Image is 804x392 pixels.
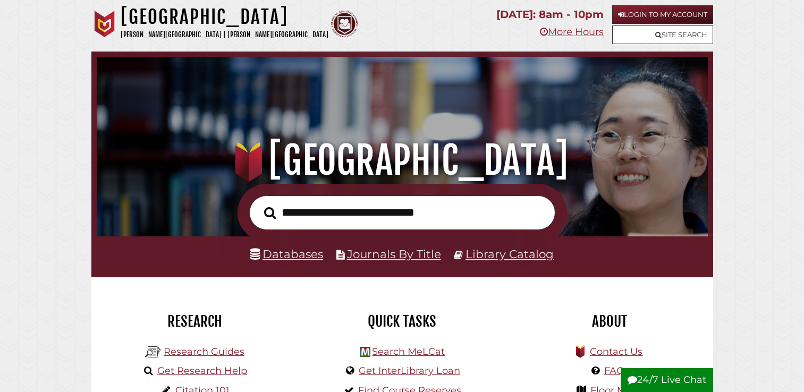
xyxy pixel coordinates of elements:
a: FAQs [604,365,629,377]
a: Login to My Account [612,5,713,24]
img: Hekman Library Logo [145,344,161,360]
a: Site Search [612,25,713,44]
button: Search [259,204,281,223]
h1: [GEOGRAPHIC_DATA] [108,137,696,184]
a: Contact Us [590,346,642,357]
p: [PERSON_NAME][GEOGRAPHIC_DATA] | [PERSON_NAME][GEOGRAPHIC_DATA] [121,29,328,41]
a: Get Research Help [157,365,247,377]
img: Hekman Library Logo [360,347,370,357]
img: Calvin Theological Seminary [331,11,358,37]
a: Library Catalog [466,247,554,261]
h2: Research [99,312,291,330]
a: Get InterLibrary Loan [359,365,460,377]
h2: About [514,312,705,330]
a: Search MeLCat [372,346,445,357]
p: [DATE]: 8am - 10pm [496,5,604,24]
a: Databases [250,247,323,261]
h2: Quick Tasks [307,312,498,330]
h1: [GEOGRAPHIC_DATA] [121,5,328,29]
a: Journals By Title [347,247,441,261]
img: Calvin University [91,11,118,37]
i: Search [264,206,276,219]
a: Research Guides [164,346,244,357]
a: More Hours [540,26,604,38]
